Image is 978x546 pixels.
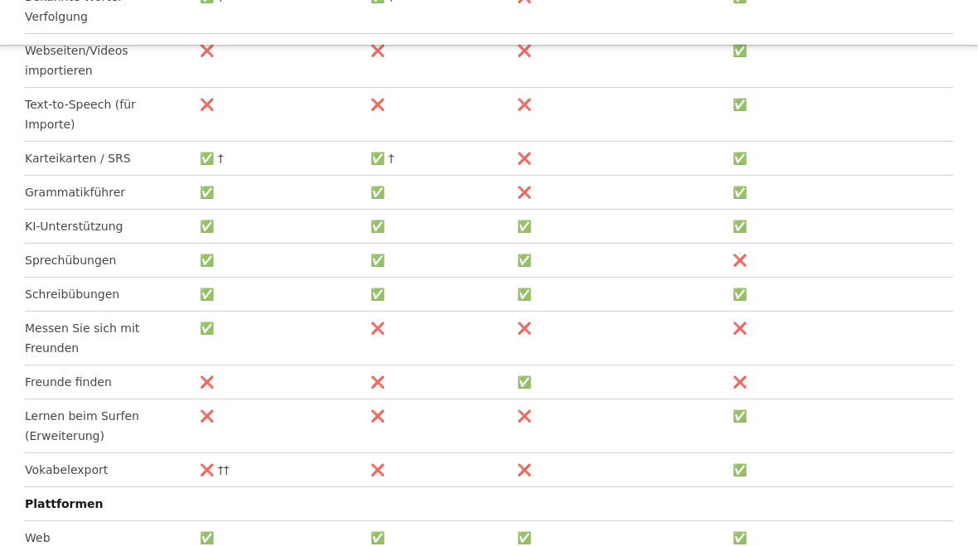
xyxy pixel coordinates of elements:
font: Vokabelexport [25,465,108,478]
font: ❌ †† [200,465,229,478]
font: ❌ [517,465,531,478]
font: ❌ [200,377,214,390]
font: ✅ [733,221,747,234]
font: ✅ [200,255,214,268]
font: ❌ [200,411,214,424]
font: ❌ [733,255,747,268]
font: ✅ [733,289,747,302]
font: ✅ [517,221,531,234]
font: ❌ [370,411,385,424]
font: ✅ [733,46,747,59]
font: ❌ [517,99,531,113]
font: KI-Unterstützung [25,221,123,234]
font: ❌ [517,187,531,201]
font: ✅ [200,289,214,302]
font: Web [25,533,51,546]
font: ✅ [517,533,531,546]
font: ❌ [517,323,531,336]
font: ✅ [370,187,385,201]
font: ✅ [517,255,531,268]
font: ❌ [200,99,214,113]
font: ❌ [370,46,385,59]
font: ❌ [370,377,385,390]
font: ✅ [733,187,747,201]
font: ✅ [200,221,214,234]
font: ✅ [733,411,747,424]
font: ✅ [370,255,385,268]
font: ❌ [733,323,747,336]
font: ✅ [733,99,747,113]
font: ✅ [200,323,214,336]
font: ✅ [733,153,747,167]
font: Grammatikführer [25,187,125,201]
font: ✅ [200,187,214,201]
font: ❌ [370,465,385,478]
font: ✅ [370,533,385,546]
font: Messen Sie sich mit Freunden [25,323,139,356]
font: ✅ [370,289,385,302]
font: ❌ [733,377,747,390]
font: ✅ [733,465,747,478]
font: ✅ [370,221,385,234]
font: ✅ † [200,153,223,167]
font: Lernen beim Surfen (Erweiterung) [25,411,139,444]
font: ✅ † [370,153,394,167]
font: Schreibübungen [25,289,119,302]
font: ❌ [370,323,385,336]
font: Sprechübungen [25,255,116,268]
font: Freunde finden [25,377,112,390]
font: ❌ [200,46,214,59]
font: ✅ [517,377,531,390]
font: ❌ [370,99,385,113]
font: ✅ [517,289,531,302]
font: Plattformen [25,499,104,512]
font: ❌ [517,411,531,424]
font: Karteikarten / SRS [25,153,131,167]
font: ❌ [517,153,531,167]
font: ❌ [517,46,531,59]
font: ✅ [733,533,747,546]
font: Text-to-Speech (für Importe) [25,99,136,133]
font: ✅ [200,533,214,546]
